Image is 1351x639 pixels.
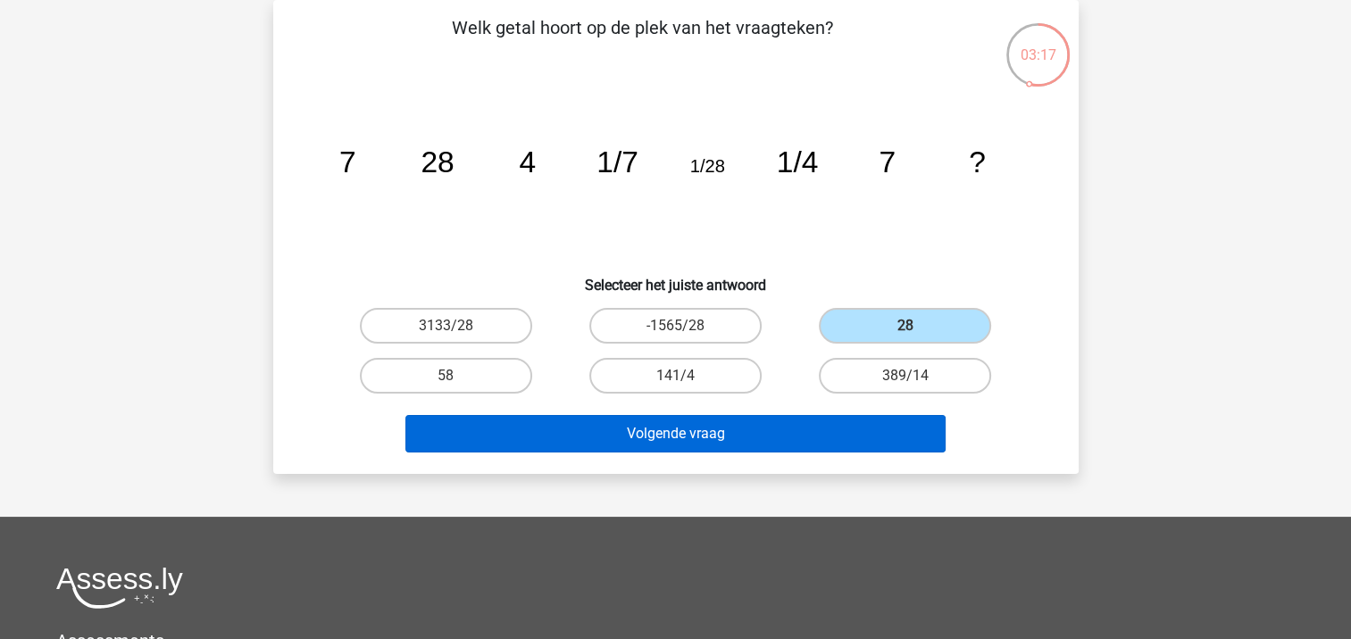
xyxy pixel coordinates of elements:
tspan: ? [969,145,986,178]
label: -1565/28 [589,308,762,344]
tspan: 1/28 [689,156,724,176]
label: 3133/28 [360,308,532,344]
tspan: 28 [421,145,454,178]
label: 141/4 [589,358,762,394]
p: Welk getal hoort op de plek van het vraagteken? [302,14,983,68]
label: 58 [360,358,532,394]
tspan: 4 [519,145,536,178]
label: 389/14 [819,358,991,394]
button: Volgende vraag [405,415,946,452]
tspan: 1/7 [596,145,638,178]
img: Assessly logo [56,567,183,609]
tspan: 7 [879,145,896,178]
tspan: 1/4 [776,145,818,178]
div: 03:17 [1005,21,1072,66]
tspan: 7 [338,145,355,178]
label: 28 [819,308,991,344]
h6: Selecteer het juiste antwoord [302,262,1050,294]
